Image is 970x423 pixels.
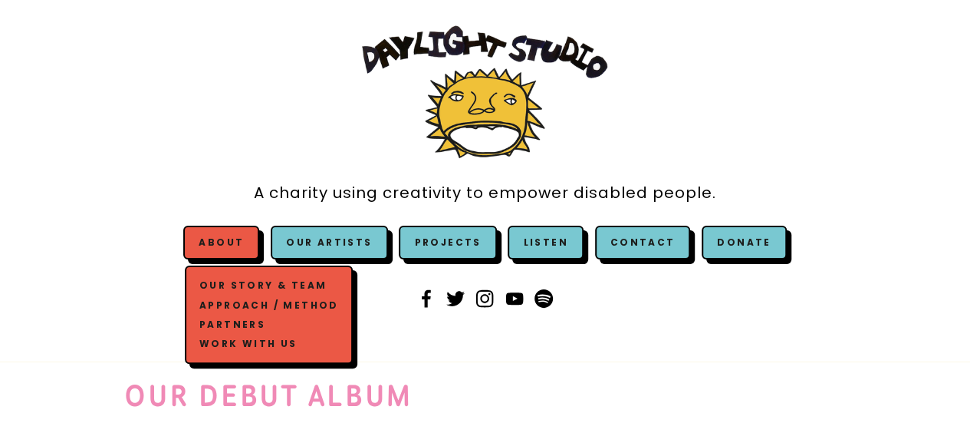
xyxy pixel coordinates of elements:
[124,377,472,412] h1: Our Debut Album
[523,236,567,249] a: Listen
[595,226,691,259] a: Contact
[196,315,342,334] a: Partners
[362,25,607,158] img: Daylight Studio
[399,226,496,259] a: Projects
[196,296,342,315] a: Approach / Method
[254,176,716,210] a: A charity using creativity to empower disabled people.
[199,236,244,249] a: About
[702,226,786,259] a: Donate
[196,334,342,353] a: Work with us
[196,276,342,296] a: Our Story & Team
[271,226,387,259] a: Our Artists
